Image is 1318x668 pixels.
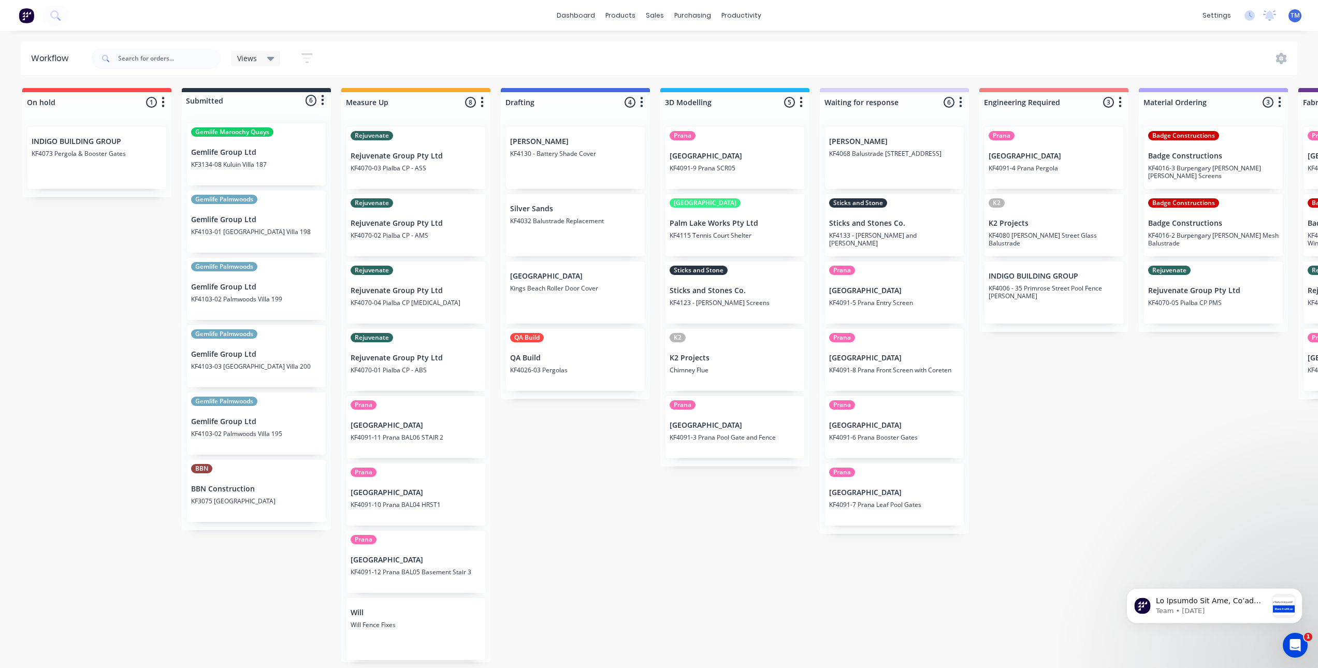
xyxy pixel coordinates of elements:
div: RejuvenateRejuvenate Group Pty LtdKF4070-02 Pialba CP - AMS [346,194,485,256]
p: KF4016-3 Burpengary [PERSON_NAME] [PERSON_NAME] Screens [1148,164,1279,180]
p: KF4091-3 Prana Pool Gate and Fence [670,433,800,441]
p: QA Build [510,354,641,362]
iframe: Intercom notifications message [1111,568,1318,640]
div: Gemlife Maroochy Quays [191,127,273,137]
p: KF4130 - Battery Shade Cover [510,150,641,157]
div: Gemlife PalmwoodsGemlife Group LtdKF4103-02 Palmwoods Villa 195 [187,393,326,455]
div: Prana [829,333,855,342]
div: WillWill Fence Fixes [346,598,485,660]
div: Prana[GEOGRAPHIC_DATA]KF4091-9 Prana SCR05 [665,127,804,189]
div: Prana [670,131,696,140]
div: sales [641,8,669,23]
div: Gemlife PalmwoodsGemlife Group LtdKF4103-03 [GEOGRAPHIC_DATA] Villa 200 [187,325,326,387]
div: K2K2 ProjectsKF4080 [PERSON_NAME] Street Glass Balustrade [984,194,1123,256]
p: Gemlife Group Ltd [191,148,322,157]
div: K2 [989,198,1005,208]
p: [GEOGRAPHIC_DATA] [351,488,481,497]
div: Workflow [31,52,74,65]
p: Gemlife Group Ltd [191,350,322,359]
p: KF4070-03 Pialba CP - ASS [351,164,481,172]
div: RejuvenateRejuvenate Group Pty LtdKF4070-01 Pialba CP - ABS [346,329,485,391]
p: INDIGO BUILDING GROUP [32,137,162,146]
div: Prana[GEOGRAPHIC_DATA]KF4091-8 Prana Front Screen with Coreten [825,329,964,391]
p: Kings Beach Roller Door Cover [510,284,641,292]
p: KF4032 Balustrade Replacement [510,217,641,225]
p: KF4073 Pergola & Booster Gates [32,150,162,157]
p: [GEOGRAPHIC_DATA] [829,286,960,295]
div: Prana[GEOGRAPHIC_DATA]KF4091-10 Prana BAL04 HRST1 [346,463,485,526]
div: productivity [716,8,766,23]
p: Gemlife Group Ltd [191,215,322,224]
p: KF3075 [GEOGRAPHIC_DATA] [191,497,322,505]
div: Sticks and StoneSticks and Stones Co.KF4123 - [PERSON_NAME] Screens [665,262,804,324]
div: [GEOGRAPHIC_DATA]Palm Lake Works Pty LtdKF4115 Tennis Court Shelter [665,194,804,256]
p: Sticks and Stones Co. [829,219,960,228]
p: KF4103-01 [GEOGRAPHIC_DATA] Villa 198 [191,228,322,236]
input: Search for orders... [118,48,221,69]
div: Gemlife Maroochy QuaysGemlife Group LtdKF3134-08 Kuluin Villa 187 [187,123,326,185]
p: Message from Team, sent 6d ago [45,39,157,48]
div: Prana[GEOGRAPHIC_DATA]KF4091-6 Prana Booster Gates [825,396,964,458]
div: Rejuvenate [351,266,393,275]
p: KF4091-7 Prana Leaf Pool Gates [829,501,960,509]
p: K2 Projects [670,354,800,362]
div: Badge ConstructionsBadge ConstructionsKF4016-2 Burpengary [PERSON_NAME] Mesh Balustrade [1144,194,1283,256]
div: K2K2 ProjectsChimney Flue [665,329,804,391]
p: KF4091-9 Prana SCR05 [670,164,800,172]
div: Prana[GEOGRAPHIC_DATA]KF4091-4 Prana Pergola [984,127,1123,189]
p: INDIGO BUILDING GROUP [989,272,1119,281]
p: [PERSON_NAME] [829,137,960,146]
div: Prana [670,400,696,410]
p: [GEOGRAPHIC_DATA] [510,272,641,281]
div: Gemlife Palmwoods [191,262,257,271]
div: Prana [989,131,1015,140]
div: Badge Constructions [1148,198,1219,208]
span: TM [1291,11,1300,20]
div: Prana [351,400,376,410]
iframe: Intercom live chat [1283,633,1308,658]
p: KF4070-04 Pialba CP [MEDICAL_DATA] [351,299,481,307]
p: KF4091-11 Prana BAL06 STAIR 2 [351,433,481,441]
p: [GEOGRAPHIC_DATA] [829,421,960,430]
p: KF4115 Tennis Court Shelter [670,231,800,239]
p: Rejuvenate Group Pty Ltd [351,219,481,228]
p: [GEOGRAPHIC_DATA] [829,488,960,497]
p: [GEOGRAPHIC_DATA] [351,421,481,430]
div: Gemlife PalmwoodsGemlife Group LtdKF4103-02 Palmwoods Villa 199 [187,258,326,320]
div: Gemlife Palmwoods [191,195,257,204]
div: purchasing [669,8,716,23]
div: Sticks and Stone [829,198,887,208]
p: KF4123 - [PERSON_NAME] Screens [670,299,800,307]
p: [GEOGRAPHIC_DATA] [670,421,800,430]
div: INDIGO BUILDING GROUPKF4073 Pergola & Booster Gates [27,127,166,189]
p: KF4091-5 Prana Entry Screen [829,299,960,307]
div: RejuvenateRejuvenate Group Pty LtdKF4070-03 Pialba CP - ASS [346,127,485,189]
div: Prana [829,400,855,410]
div: RejuvenateRejuvenate Group Pty LtdKF4070-04 Pialba CP [MEDICAL_DATA] [346,262,485,324]
p: Palm Lake Works Pty Ltd [670,219,800,228]
span: Views [237,53,257,64]
p: KF4133 - [PERSON_NAME] and [PERSON_NAME] [829,231,960,247]
div: K2 [670,333,686,342]
p: Gemlife Group Ltd [191,283,322,292]
p: Rejuvenate Group Pty Ltd [351,152,481,161]
p: Rejuvenate Group Pty Ltd [351,286,481,295]
p: KF4091-8 Prana Front Screen with Coreten [829,366,960,374]
p: [GEOGRAPHIC_DATA] [670,152,800,161]
p: KF3134-08 Kuluin Villa 187 [191,161,322,168]
div: BBNBBN ConstructionKF3075 [GEOGRAPHIC_DATA] [187,460,326,522]
div: QA Build [510,333,544,342]
p: KF4068 Balustrade [STREET_ADDRESS] [829,150,960,157]
div: Rejuvenate [351,333,393,342]
div: Prana [829,266,855,275]
p: BBN Construction [191,485,322,493]
div: [GEOGRAPHIC_DATA] [670,198,741,208]
p: KF4091-4 Prana Pergola [989,164,1119,172]
p: KF4103-02 Palmwoods Villa 199 [191,295,322,303]
p: Badge Constructions [1148,152,1279,161]
div: Gemlife Palmwoods [191,329,257,339]
p: Silver Sands [510,205,641,213]
p: KF4091-6 Prana Booster Gates [829,433,960,441]
div: [GEOGRAPHIC_DATA]Kings Beach Roller Door Cover [506,262,645,324]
